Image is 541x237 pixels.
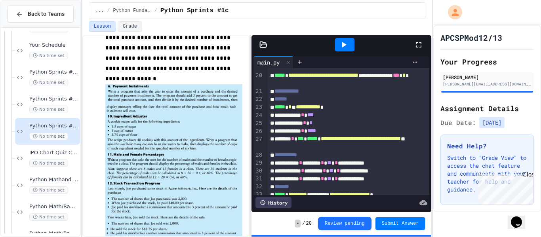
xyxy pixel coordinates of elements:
[447,154,527,193] p: Switch to "Grade View" to access the chat feature and communicate with your teacher for help and ...
[113,8,151,14] span: Python Fundamentals
[318,217,371,230] button: Review pending
[253,127,263,135] div: 26
[154,8,157,14] span: /
[253,167,263,175] div: 30
[118,21,142,32] button: Grade
[253,159,263,167] div: 29
[302,220,305,227] span: /
[440,56,534,67] h2: Your Progress
[253,183,263,191] div: 32
[295,220,301,228] span: -
[29,133,68,140] span: No time set
[508,205,533,229] iframe: chat widget
[107,8,110,14] span: /
[253,56,293,68] div: main.py
[447,141,527,151] h3: Need Help?
[253,72,263,87] div: 20
[382,220,419,227] span: Submit Answer
[29,213,68,221] span: No time set
[28,10,65,18] span: Back to Teams
[253,112,263,119] div: 24
[375,217,425,230] button: Submit Answer
[255,197,291,208] div: History
[440,32,502,43] h1: APCSPMod12/13
[475,171,533,205] iframe: chat widget
[29,150,78,156] span: IPO Chart Quiz Coded in Python
[29,203,78,210] span: Python Math/Random Modules 2B:
[29,123,78,129] span: Python Sprints #1c
[253,58,284,66] div: main.py
[440,103,534,114] h2: Assignment Details
[3,3,55,50] div: Chat with us now!Close
[440,3,464,21] div: My Account
[29,42,78,49] span: Your Schedule
[253,151,263,159] div: 28
[29,186,68,194] span: No time set
[7,6,74,23] button: Back to Teams
[89,21,116,32] button: Lesson
[95,8,104,14] span: ...
[443,81,531,87] div: [PERSON_NAME][EMAIL_ADDRESS][DOMAIN_NAME]
[29,52,68,59] span: No time set
[440,118,476,127] span: Due Date:
[479,117,505,128] span: [DATE]
[29,96,78,102] span: Python Sprints #1b
[253,135,263,151] div: 27
[29,69,78,76] span: Python Sprints #1a
[253,191,263,199] div: 33
[29,106,68,113] span: No time set
[253,87,263,95] div: 21
[29,79,68,86] span: No time set
[443,74,531,81] div: [PERSON_NAME]
[253,103,263,111] div: 23
[253,95,263,103] div: 22
[253,175,263,183] div: 31
[29,230,78,237] span: Python Math/Random Modules 2C
[29,176,78,183] span: Python Mathand Random Module 2A
[160,6,229,15] span: Python Sprints #1c
[306,220,312,227] span: 20
[29,159,68,167] span: No time set
[253,119,263,127] div: 25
